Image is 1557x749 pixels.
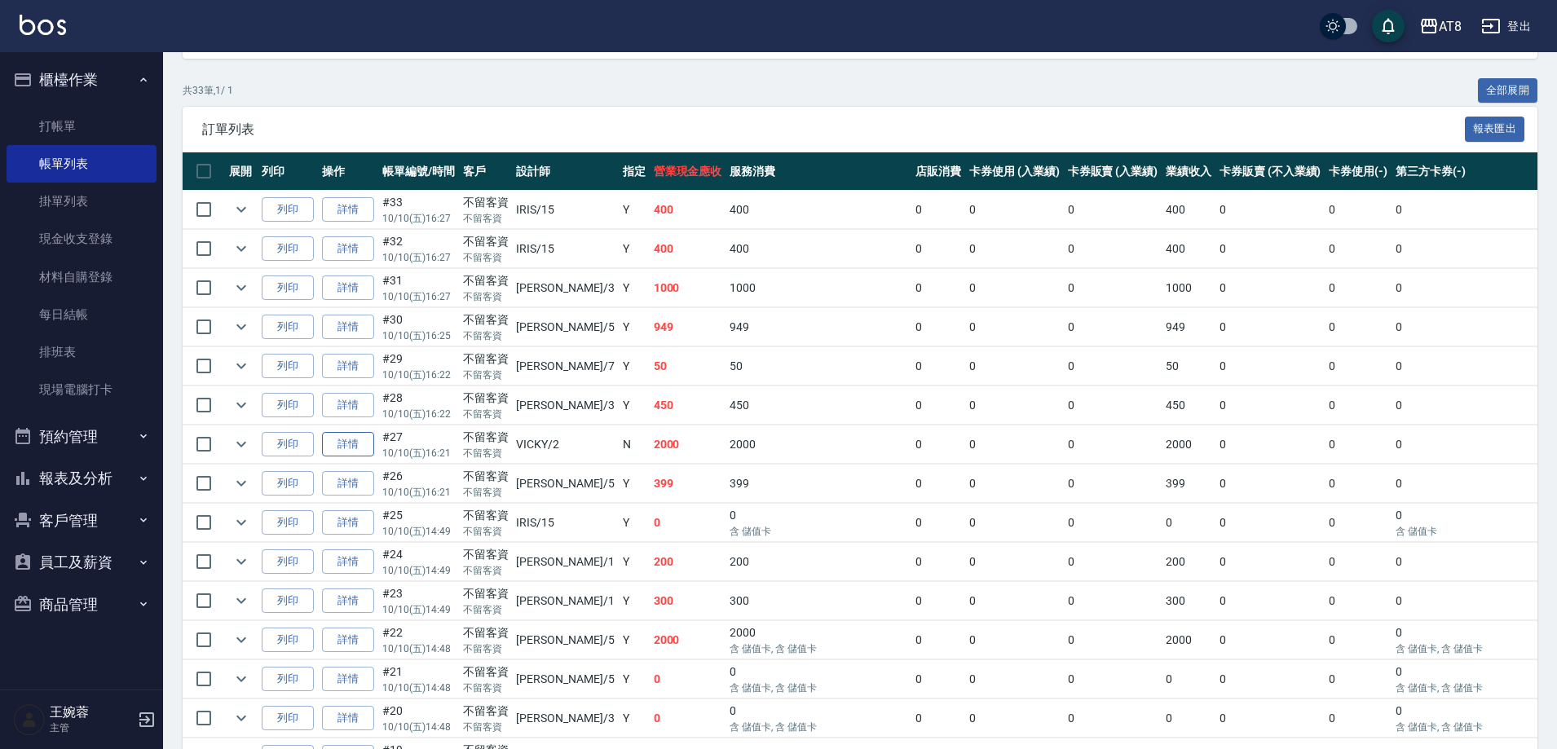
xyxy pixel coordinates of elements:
[1215,230,1325,268] td: 0
[378,386,459,425] td: #28
[512,465,618,503] td: [PERSON_NAME] /5
[463,368,509,382] p: 不留客資
[1215,269,1325,307] td: 0
[730,524,907,539] p: 含 儲值卡
[1478,78,1538,104] button: 全部展開
[322,315,374,340] a: 詳情
[378,152,459,191] th: 帳單編號/時間
[1162,269,1215,307] td: 1000
[726,425,911,464] td: 2000
[1064,152,1162,191] th: 卡券販賣 (入業績)
[650,269,726,307] td: 1000
[262,354,314,379] button: 列印
[1325,269,1392,307] td: 0
[619,699,650,738] td: Y
[911,543,965,581] td: 0
[1215,621,1325,659] td: 0
[229,667,254,691] button: expand row
[650,191,726,229] td: 400
[378,425,459,464] td: #27
[619,269,650,307] td: Y
[378,269,459,307] td: #31
[726,465,911,503] td: 399
[463,663,509,681] div: 不留客資
[1064,465,1162,503] td: 0
[1215,504,1325,542] td: 0
[965,621,1064,659] td: 0
[1465,117,1525,142] button: 報表匯出
[382,407,455,421] p: 10/10 (五) 16:22
[229,510,254,535] button: expand row
[262,510,314,535] button: 列印
[7,371,157,408] a: 現場電腦打卡
[382,328,455,343] p: 10/10 (五) 16:25
[1162,308,1215,346] td: 949
[1325,699,1392,738] td: 0
[378,582,459,620] td: #23
[1215,347,1325,386] td: 0
[7,108,157,145] a: 打帳單
[262,393,314,418] button: 列印
[1162,347,1215,386] td: 50
[322,628,374,653] a: 詳情
[1064,504,1162,542] td: 0
[1475,11,1537,42] button: 登出
[463,507,509,524] div: 不留客資
[7,500,157,542] button: 客戶管理
[262,197,314,222] button: 列印
[619,621,650,659] td: Y
[7,59,157,101] button: 櫃檯作業
[726,191,911,229] td: 400
[650,230,726,268] td: 400
[229,471,254,496] button: expand row
[382,563,455,578] p: 10/10 (五) 14:49
[726,308,911,346] td: 949
[1064,308,1162,346] td: 0
[965,465,1064,503] td: 0
[7,258,157,296] a: 材料自購登錄
[650,504,726,542] td: 0
[1215,386,1325,425] td: 0
[965,308,1064,346] td: 0
[50,704,133,720] h5: 王婉蓉
[463,194,509,211] div: 不留客資
[965,660,1064,698] td: 0
[1325,582,1392,620] td: 0
[322,549,374,575] a: 詳情
[965,699,1064,738] td: 0
[650,425,726,464] td: 2000
[262,315,314,340] button: 列印
[650,543,726,581] td: 200
[512,660,618,698] td: [PERSON_NAME] /5
[1325,386,1392,425] td: 0
[463,563,509,578] p: 不留客資
[512,582,618,620] td: [PERSON_NAME] /1
[650,347,726,386] td: 50
[1162,543,1215,581] td: 200
[1162,660,1215,698] td: 0
[7,584,157,626] button: 商品管理
[229,354,254,378] button: expand row
[512,425,618,464] td: VICKY /2
[322,667,374,692] a: 詳情
[512,621,618,659] td: [PERSON_NAME] /5
[512,269,618,307] td: [PERSON_NAME] /3
[1064,230,1162,268] td: 0
[1413,10,1468,43] button: AT8
[911,230,965,268] td: 0
[463,446,509,460] p: 不留客資
[382,250,455,265] p: 10/10 (五) 16:27
[7,220,157,258] a: 現金收支登錄
[619,504,650,542] td: Y
[1162,465,1215,503] td: 399
[463,211,509,226] p: 不留客資
[463,468,509,485] div: 不留客資
[965,152,1064,191] th: 卡券使用 (入業績)
[726,230,911,268] td: 400
[911,347,965,386] td: 0
[911,152,965,191] th: 店販消費
[650,386,726,425] td: 450
[911,699,965,738] td: 0
[512,543,618,581] td: [PERSON_NAME] /1
[229,275,254,300] button: expand row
